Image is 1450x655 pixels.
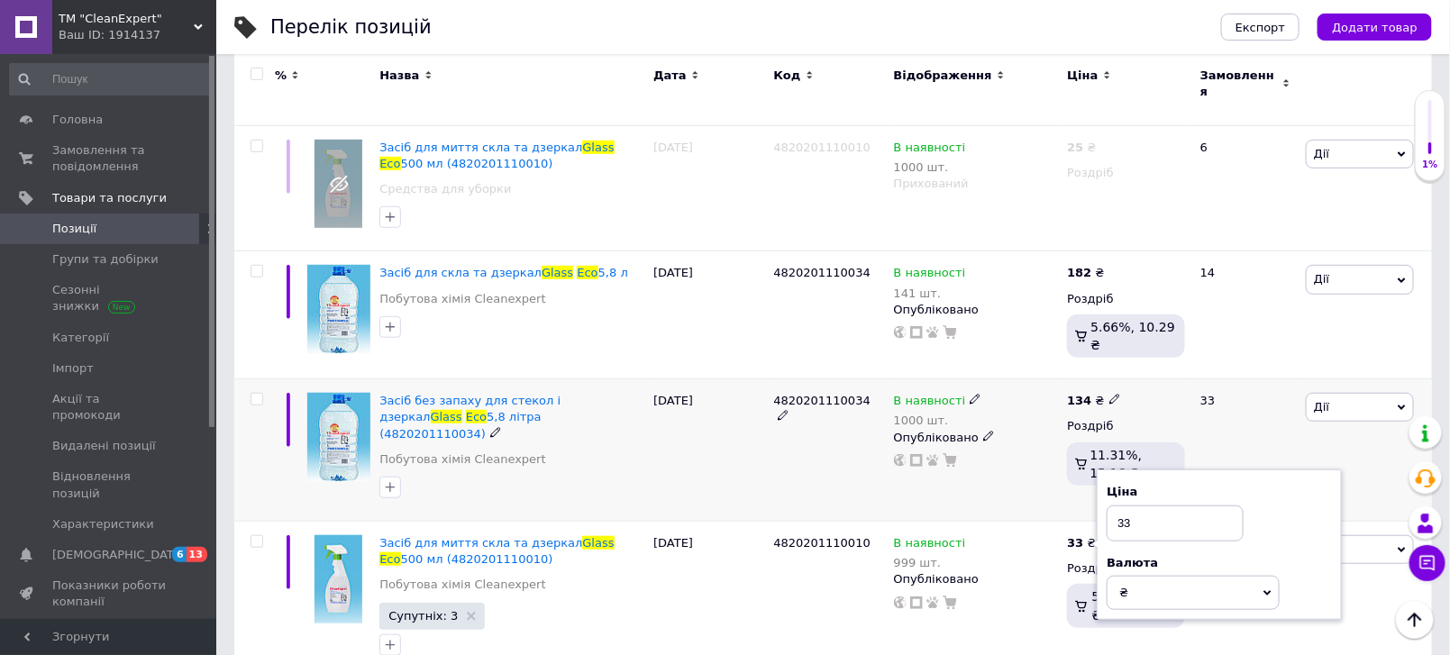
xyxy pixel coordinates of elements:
[542,266,573,279] span: Glass
[577,266,597,279] span: Eco
[52,360,94,377] span: Імпорт
[52,391,167,423] span: Акції та промокоди
[1416,159,1445,171] div: 1%
[307,393,370,482] img: Средство без запаха для стекол и зеркал Glass Eco 5,8 литра (4820201110034)
[1067,560,1185,577] div: Роздріб
[52,221,96,237] span: Позиції
[1318,14,1432,41] button: Додати товар
[1332,21,1418,34] span: Додати товар
[9,63,213,96] input: Пошук
[379,451,545,468] a: Побутова хімія Cleanexpert
[388,610,458,622] span: Супутніх: 3
[59,11,194,27] span: ТМ "CleanExpert"
[52,547,186,563] span: [DEMOGRAPHIC_DATA]
[379,181,511,197] a: Средства для уборки
[379,291,545,307] a: Побутова хімія Cleanexpert
[379,266,628,279] a: Засіб для скла та дзеркалGlassEco5,8 л
[1107,484,1332,500] div: Ціна
[315,140,362,228] img: Средство для мытья стекол и зеркал Glass Eco 500 мл (4820201110010)
[1067,393,1120,409] div: ₴
[379,141,582,154] span: Засіб для миття скла та дзеркал
[1067,536,1083,550] b: 33
[431,410,462,423] span: Glass
[1067,140,1096,156] div: ₴
[1190,251,1301,379] div: 14
[1200,68,1278,100] span: Замовлення
[379,394,561,423] span: Засіб без запаху для стекол і дзеркал
[582,141,614,154] span: Glass
[52,112,103,128] span: Головна
[401,552,553,566] span: 500 мл (4820201110010)
[894,571,1059,587] div: Опубліковано
[401,157,553,170] span: 500 мл (4820201110010)
[172,547,187,562] span: 6
[52,282,167,314] span: Сезонні знижки
[315,535,362,623] img: Средство для мытья стекол и зеркал Glass Eco 500 мл (4820201110010)
[1314,147,1329,160] span: Дії
[1067,394,1091,407] b: 134
[1067,165,1185,181] div: Роздріб
[598,266,628,279] span: 5,8 л
[1067,266,1091,279] b: 182
[894,176,1059,192] div: Прихований
[270,18,432,37] div: Перелік позицій
[1236,21,1286,34] span: Експорт
[52,142,167,175] span: Замовлення та повідомлення
[1092,589,1169,622] span: 5.66%, 1.87 ₴
[894,266,966,285] span: В наявності
[59,27,216,43] div: Ваш ID: 1914137
[1067,418,1185,434] div: Роздріб
[649,125,769,251] div: [DATE]
[1190,125,1301,251] div: 6
[379,577,545,593] a: Побутова хімія Cleanexpert
[894,68,992,84] span: Відображення
[1409,545,1445,581] button: Чат з покупцем
[1067,68,1098,84] span: Ціна
[649,379,769,522] div: [DATE]
[1090,448,1143,480] span: 11.31%, 15.16 ₴
[1091,320,1175,352] span: 5.66%, 10.29 ₴
[1190,379,1301,522] div: 33
[894,556,966,569] div: 999 шт.
[379,266,542,279] span: Засіб для скла та дзеркал
[582,536,614,550] span: Glass
[379,536,582,550] span: Засіб для миття скла та дзеркал
[52,330,109,346] span: Категорії
[773,266,871,279] span: 4820201110034
[379,536,614,566] a: Засіб для миття скла та дзеркалGlassEco500 мл (4820201110010)
[894,430,1059,446] div: Опубліковано
[379,552,400,566] span: Eco
[1314,272,1329,286] span: Дії
[52,190,167,206] span: Товари та послуги
[894,302,1059,318] div: Опубліковано
[773,141,871,154] span: 4820201110010
[1119,586,1128,599] span: ₴
[187,547,207,562] span: 13
[379,410,541,440] span: 5,8 літра (4820201110034)
[52,516,154,532] span: Характеристики
[649,251,769,379] div: [DATE]
[1067,535,1096,551] div: ₴
[1221,14,1300,41] button: Експорт
[1396,601,1434,639] button: Наверх
[894,394,966,413] span: В наявності
[379,157,400,170] span: Eco
[52,578,167,610] span: Показники роботи компанії
[773,394,871,407] span: 4820201110034
[773,536,871,550] span: 4820201110010
[1067,265,1104,281] div: ₴
[894,414,982,427] div: 1000 шт.
[52,251,159,268] span: Групи та добірки
[379,68,419,84] span: Назва
[466,410,487,423] span: Eco
[894,536,966,555] span: В наявності
[773,68,800,84] span: Код
[894,160,966,174] div: 1000 шт.
[1067,141,1083,154] b: 25
[894,141,966,159] span: В наявності
[52,469,167,501] span: Відновлення позицій
[1067,291,1185,307] div: Роздріб
[275,68,287,84] span: %
[52,438,156,454] span: Видалені позиції
[379,141,614,170] a: Засіб для миття скла та дзеркалGlassEco500 мл (4820201110010)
